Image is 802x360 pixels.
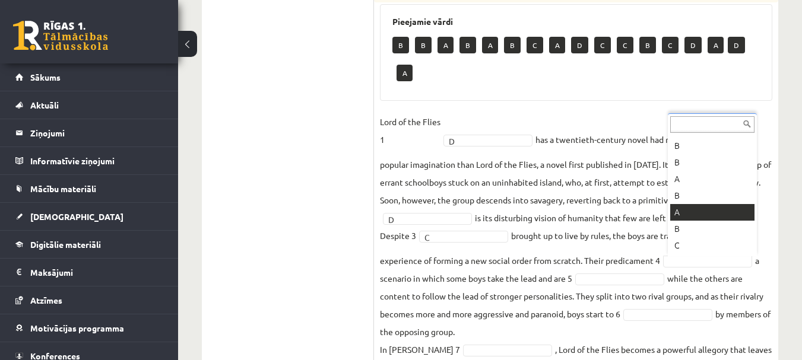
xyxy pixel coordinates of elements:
div: B [670,154,755,171]
div: A [670,171,755,187]
div: B [670,138,755,154]
div: A [670,204,755,221]
div: C [670,237,755,254]
div: B [670,187,755,204]
div: B [670,221,755,237]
